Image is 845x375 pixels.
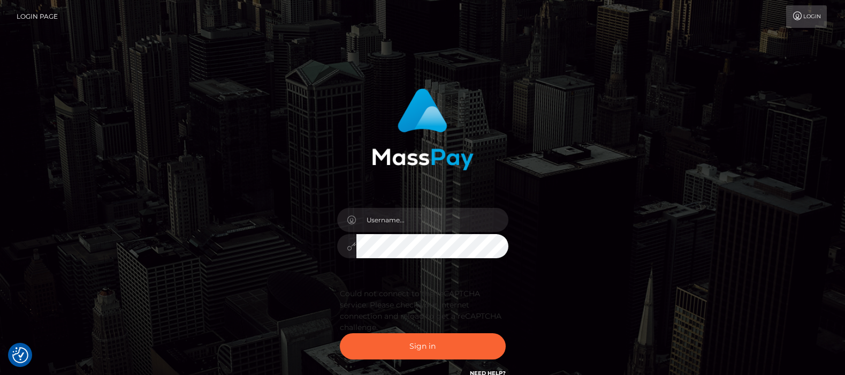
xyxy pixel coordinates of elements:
button: Sign in [340,333,506,359]
button: Consent Preferences [12,347,28,363]
a: Login [786,5,827,28]
a: Login Page [17,5,58,28]
img: Revisit consent button [12,347,28,363]
input: Username... [356,208,508,232]
img: MassPay Login [372,88,474,170]
div: Could not connect to the reCAPTCHA service. Please check your internet connection and reload to g... [340,288,506,333]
